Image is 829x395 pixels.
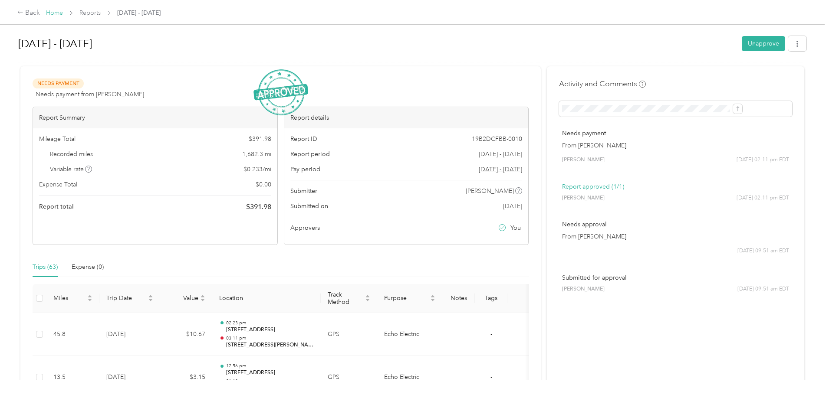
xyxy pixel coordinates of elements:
th: Track Method [321,284,377,313]
span: $ 0.233 / mi [243,165,271,174]
span: Submitted on [290,202,328,211]
p: [STREET_ADDRESS] [226,326,314,334]
span: 1,682.3 mi [242,150,271,159]
span: Approvers [290,223,320,232]
span: Variable rate [50,165,92,174]
span: [DATE] - [DATE] [117,8,161,17]
td: [DATE] [99,313,160,356]
span: Expense Total [39,180,77,189]
span: caret-up [430,294,435,299]
div: Report details [284,107,529,128]
p: Needs approval [562,220,789,229]
span: caret-down [87,297,92,303]
span: Miles [53,294,86,302]
span: Report total [39,202,74,211]
span: [PERSON_NAME] [562,285,605,293]
span: Needs Payment [33,78,84,88]
p: 01:13 pm [226,378,314,384]
span: - [490,330,492,338]
iframe: Everlance-gr Chat Button Frame [780,346,829,395]
span: caret-down [148,297,153,303]
span: Purpose [384,294,428,302]
th: Notes [442,284,475,313]
span: [DATE] [503,202,522,211]
div: Trips (63) [33,262,58,272]
span: $ 391.98 [249,134,271,144]
span: caret-up [148,294,153,299]
img: ApprovedStamp [253,69,308,116]
span: caret-down [430,297,435,303]
th: Tags [475,284,507,313]
p: 03:11 pm [226,335,314,341]
th: Trip Date [99,284,160,313]
span: Pay period [290,165,320,174]
p: From [PERSON_NAME] [562,232,789,241]
td: $10.67 [160,313,212,356]
span: Recorded miles [50,150,93,159]
span: caret-down [200,297,205,303]
p: Submitted for approval [562,273,789,282]
span: $ 391.98 [246,202,271,212]
td: 45.8 [46,313,99,356]
span: [PERSON_NAME] [562,156,605,164]
span: Track Method [328,291,363,306]
span: Value [167,294,198,302]
span: Trip Date [106,294,146,302]
p: 12:56 pm [226,363,314,369]
div: Back [17,8,40,18]
th: Miles [46,284,99,313]
p: [STREET_ADDRESS] [226,369,314,377]
span: [DATE] 09:51 am EDT [737,285,789,293]
span: caret-up [87,294,92,299]
span: - [490,373,492,381]
span: You [510,223,521,232]
th: Purpose [377,284,442,313]
p: Report approved (1/1) [562,182,789,191]
span: Report ID [290,134,317,144]
button: Unapprove [742,36,785,51]
p: [STREET_ADDRESS][PERSON_NAME] [226,341,314,349]
span: caret-down [365,297,370,303]
span: [PERSON_NAME] [466,186,514,196]
span: caret-up [200,294,205,299]
span: $ 0.00 [256,180,271,189]
span: Submitter [290,186,317,196]
span: Mileage Total [39,134,76,144]
div: Report Summary [33,107,277,128]
th: Value [160,284,212,313]
p: 02:23 pm [226,320,314,326]
span: [DATE] 02:11 pm EDT [737,156,789,164]
span: [PERSON_NAME] [562,194,605,202]
span: Go to pay period [479,165,522,174]
span: 19B2DCFBB-0010 [472,134,522,144]
h4: Activity and Comments [559,78,646,89]
th: Location [212,284,321,313]
a: Home [46,9,63,16]
p: From [PERSON_NAME] [562,141,789,150]
span: [DATE] - [DATE] [479,150,522,159]
h1: Sep 1 - 30, 2025 [18,33,736,54]
td: Echo Electric [377,313,442,356]
span: Report period [290,150,330,159]
p: Needs payment [562,129,789,138]
td: GPS [321,313,377,356]
div: Expense (0) [72,262,104,272]
a: Reports [79,9,101,16]
span: [DATE] 09:51 am EDT [737,247,789,255]
span: caret-up [365,294,370,299]
span: [DATE] 02:11 pm EDT [737,194,789,202]
span: Needs payment from [PERSON_NAME] [36,90,144,99]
